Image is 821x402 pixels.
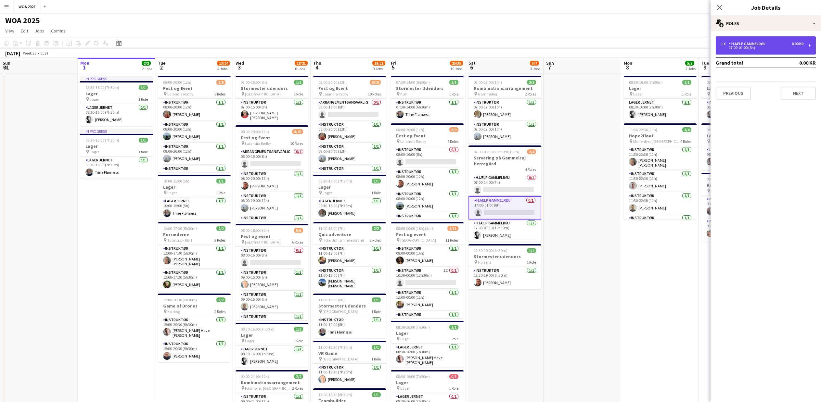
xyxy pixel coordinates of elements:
[5,50,20,57] div: [DATE]
[138,149,148,154] span: 1 Role
[624,85,697,91] h3: Lager
[217,61,230,66] span: 13/14
[313,232,386,237] h3: Quiz adventure
[313,60,321,66] span: Thu
[527,260,536,265] span: 1 Role
[400,139,426,144] span: Lalandia Rødby
[139,85,148,90] span: 1/1
[468,244,541,289] div: 12:30-19:00 (6h30m)1/1Stormester udendørs Horsens1 RoleInstruktør1/112:30-19:00 (6h30m)[PERSON_NAME]
[624,123,697,220] app-job-card: 11:30-22:30 (11h)4/4Hope2float Marienlyst, [GEOGRAPHIC_DATA]4 RolesInstruktør1/111:30-22:30 (11h)...
[158,294,231,362] app-job-card: 15:00-20:30 (5h30m)2/2Game of Drones Kolding2 RolesInstruktør1/115:00-20:30 (5h30m)[PERSON_NAME] ...
[90,149,99,154] span: Lager
[313,294,386,338] app-job-card: 11:00-19:00 (8h)1/1Stormester Udendørs [GEOGRAPHIC_DATA]1 RoleInstruktør1/111:00-19:00 (8h)Trine ...
[294,327,303,332] span: 1/1
[474,248,507,253] span: 12:30-19:00 (6h30m)
[468,267,541,289] app-card-role: Instruktør1/112:30-19:00 (6h30m)[PERSON_NAME]
[313,143,386,165] app-card-role: Instruktør1/108:00-20:00 (12h)[PERSON_NAME]
[527,80,536,85] span: 2/2
[792,42,804,46] div: 0.00 KR
[313,303,386,309] h3: Stormester Udendørs
[701,123,774,170] div: 08:30-16:00 (7h30m)1/1Lager Lager1 RoleLager Jernet1/108:30-16:00 (7h30m)[PERSON_NAME] Have [PERS...
[313,267,386,291] app-card-role: Instruktør1/111:00-18:00 (7h)[PERSON_NAME] [PERSON_NAME]
[245,386,292,391] span: Favrholm, [GEOGRAPHIC_DATA]
[35,28,45,34] span: Jobs
[468,145,541,242] app-job-card: 07:00-03:30 (20h30m) (Sun)2/4Servering på Gammelrøj Herregård4 RolesHjælp Gammelrøj0/107:00-14:00...
[474,149,519,154] span: 07:00-03:30 (20h30m) (Sun)
[21,28,28,34] span: Edit
[701,76,774,121] app-job-card: 08:30-16:00 (7h30m)1/1Lager Lager1 RoleInstruktør1/108:30-16:00 (7h30m)Trine Flørnæss
[158,76,231,172] app-job-card: 08:00-20:00 (12h)8/9Fest og Event Lalandia Rødby9 RolesInstruktør1/108:00-20:00 (12h)[PERSON_NAME...
[158,245,231,269] app-card-role: Instruktør1/112:00-17:30 (5h30m)[PERSON_NAME] [PERSON_NAME]
[236,76,308,123] div: 07:00-15:00 (8h)1/1Stormester udendørs [GEOGRAPHIC_DATA]1 RoleInstruktør1/107:00-15:00 (8h)[PERSO...
[167,238,192,243] span: Taastrup - KBH
[391,146,464,168] app-card-role: Instruktør0/108:00-16:00 (8h)
[711,16,821,31] div: Roles
[701,182,774,188] h3: Kombinationsarrangement
[236,323,308,368] app-job-card: 08:30-16:00 (7h30m)1/1Lager Lager1 RoleLager Jernet1/108:30-16:00 (7h30m)[PERSON_NAME]
[707,80,740,85] span: 08:30-16:00 (7h30m)
[48,27,68,35] a: Comms
[624,76,697,121] div: 08:30-16:00 (7h30m)1/1Lager Lager1 RoleLager Jernet1/108:30-16:00 (7h30m)[PERSON_NAME]
[478,260,491,265] span: Horsens
[682,127,691,132] span: 4/4
[294,338,303,343] span: 1 Role
[85,85,119,90] span: 08:30-16:00 (7h30m)
[396,374,430,379] span: 08:30-16:00 (7h30m)
[167,190,177,195] span: Lager
[158,303,231,309] h3: Game of Drones
[468,60,476,66] span: Sat
[323,238,364,243] span: Hotel Juhlsminde Strand
[241,129,269,134] span: 08:00-20:00 (12h)
[701,133,774,139] h3: Lager
[680,139,691,144] span: 4 Roles
[701,85,774,91] h3: Lager
[450,61,463,66] span: 25/35
[624,192,697,214] app-card-role: Instruktør1/111:30-22:30 (11h)[PERSON_NAME]
[400,336,410,341] span: Lager
[781,87,816,100] button: Next
[323,309,358,314] span: [GEOGRAPHIC_DATA]
[445,238,458,243] span: 11 Roles
[216,179,225,183] span: 1/1
[245,92,281,96] span: [GEOGRAPHIC_DATA]
[313,175,386,220] div: 08:30-16:00 (7h30m)1/1Lager Lager1 RoleLager Jernet1/108:30-16:00 (7h30m)[PERSON_NAME]
[391,321,464,368] div: 08:30-16:00 (7h30m)1/1Lager Lager1 RoleLager Jernet1/108:30-16:00 (7h30m)[PERSON_NAME] Have [PERS...
[80,76,153,126] div: In progress08:30-16:00 (7h30m)1/1Lager Lager1 RoleLager Jernet1/108:30-16:00 (7h30m)[PERSON_NAME]
[158,222,231,291] app-job-card: 12:00-17:30 (5h30m)2/2Forræderne Taastrup - KBH2 RolesInstruktør1/112:00-17:30 (5h30m)[PERSON_NAM...
[468,76,541,143] div: 07:00-17:00 (10h)2/2Kombinationsarrangement Gammelrøj2 RolesInstruktør1/107:00-17:00 (10h)[PERSON...
[447,139,458,144] span: 9 Roles
[391,99,464,121] app-card-role: Instruktør1/107:30-14:00 (6h30m)Trine Flørnæss
[701,173,774,242] app-job-card: 08:30-21:30 (13h)2/2Kombinationsarrangement [GEOGRAPHIC_DATA]2 RolesInstruktør1/108:30-21:30 (13h...
[633,139,680,144] span: Marienlyst, [GEOGRAPHIC_DATA]
[400,238,436,243] span: [GEOGRAPHIC_DATA]
[32,27,47,35] a: Jobs
[80,143,153,149] h3: Lager
[391,190,464,212] app-card-role: Instruktør1/108:00-20:00 (12h)[PERSON_NAME]
[530,61,539,66] span: 5/7
[2,64,10,71] span: 31
[449,374,458,379] span: 0/1
[216,80,225,85] span: 8/9
[527,248,536,253] span: 1/1
[3,60,10,66] span: Sun
[294,228,303,233] span: 5/6
[391,245,464,267] app-card-role: Instruktør1/108:00-00:00 (16h)[PERSON_NAME]
[313,76,386,172] app-job-card: 08:00-20:00 (12h)8/10Fest og Event Lalandia Rødby10 RolesArrangementsansvarlig0/108:00-16:00 (8h)...
[372,226,381,231] span: 2/2
[236,125,308,221] app-job-card: 08:00-20:00 (12h)8/10Fest og Event Lalandia Rødby10 RolesArrangementsansvarlig0/108:00-16:00 (8h)...
[236,60,244,66] span: Wed
[236,170,308,192] app-card-role: Instruktør1/108:00-20:00 (12h)[PERSON_NAME]
[163,297,197,302] span: 15:00-20:30 (5h30m)
[478,92,497,96] span: Gammelrøj
[468,174,541,196] app-card-role: Hjælp Gammelrøj0/107:00-14:00 (7h)
[158,197,231,220] app-card-role: Lager Jernet1/110:00-15:00 (5h)Trine Flørnæss
[245,141,271,146] span: Lalandia Rødby
[85,138,119,143] span: 08:30-16:00 (7h30m)
[158,85,231,91] h3: Fest og Event
[372,297,381,302] span: 1/1
[313,99,386,121] app-card-role: Arrangementsansvarlig0/108:00-16:00 (8h)
[158,316,231,340] app-card-role: Instruktør1/115:00-20:30 (5h30m)[PERSON_NAME] Have [PERSON_NAME] [PERSON_NAME]
[546,60,554,66] span: Sun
